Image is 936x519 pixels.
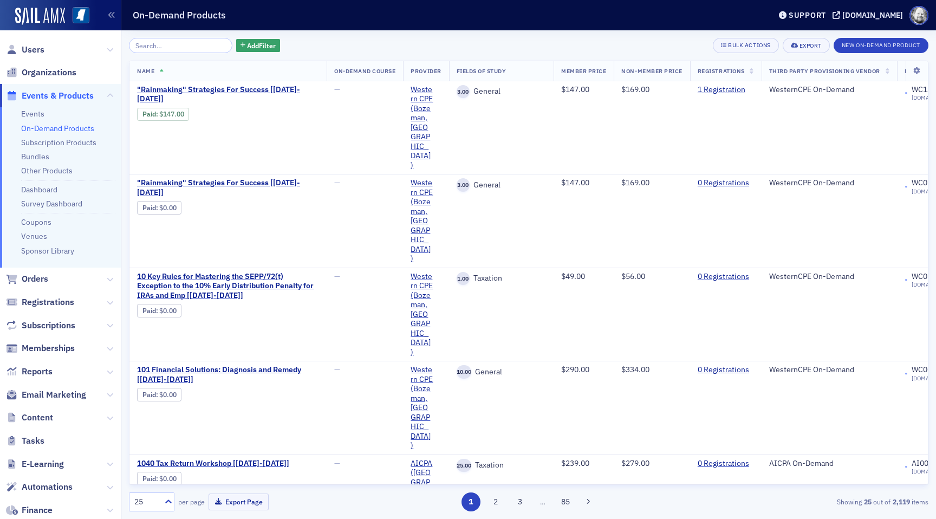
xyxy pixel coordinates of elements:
[905,88,908,98] span: •
[769,272,889,282] div: WesternCPE On-Demand
[561,458,589,468] span: $239.00
[137,459,319,469] a: 1040 Tax Return Workshop [[DATE]-[DATE]]
[159,475,177,483] span: $0.00
[713,38,778,53] button: Bulk Actions
[22,320,75,332] span: Subscriptions
[486,492,505,511] button: 2
[142,391,156,399] a: Paid
[22,435,44,447] span: Tasks
[137,85,319,104] span: "Rainmaking" Strategies For Success [2023-2024]
[137,178,319,197] span: "Rainmaking" Strategies For Success [2025-2026]
[334,178,340,187] span: —
[236,39,281,53] button: AddFilter
[21,231,47,241] a: Venues
[21,109,44,119] a: Events
[769,365,889,375] div: WesternCPE On-Demand
[411,459,441,516] a: AICPA ([GEOGRAPHIC_DATA])
[65,7,89,25] a: View Homepage
[698,178,749,188] a: 0 Registrations
[22,389,86,401] span: Email Marketing
[698,67,745,75] span: Registrations
[621,271,645,281] span: $56.00
[862,497,873,507] strong: 25
[137,85,319,104] a: "Rainmaking" Strategies For Success [[DATE]-[DATE]]
[842,10,903,20] div: [DOMAIN_NAME]
[247,41,276,50] span: Add Filter
[21,152,49,161] a: Bundles
[6,435,44,447] a: Tasks
[411,178,441,264] a: Western CPE (Bozeman, [GEOGRAPHIC_DATA])
[833,11,907,19] button: [DOMAIN_NAME]
[137,178,319,197] a: "Rainmaking" Strategies For Success [[DATE]-[DATE]]
[789,10,826,20] div: Support
[621,178,649,187] span: $169.00
[137,272,319,301] span: 10 Key Rules for Mastering the SEPP/72(t) Exception to the 10% Early Distribution Penalty for IRA...
[21,166,73,176] a: Other Products
[457,178,470,192] span: 3.00
[22,296,74,308] span: Registrations
[73,7,89,24] img: SailAMX
[411,67,441,75] span: Provider
[22,504,53,516] span: Finance
[129,38,232,53] input: Search…
[535,497,550,507] span: …
[905,275,908,285] span: •
[457,85,470,99] span: 3.00
[621,458,649,468] span: $279.00
[411,272,441,358] a: Western CPE (Bozeman, [GEOGRAPHIC_DATA])
[470,87,500,96] span: General
[21,217,51,227] a: Coupons
[834,40,928,49] a: New On-Demand Product
[142,110,156,118] a: Paid
[22,342,75,354] span: Memberships
[137,472,181,485] div: Paid: 1 - $0
[905,182,908,192] span: •
[334,271,340,281] span: —
[22,481,73,493] span: Automations
[15,8,65,25] img: SailAMX
[728,42,770,48] div: Bulk Actions
[698,365,749,375] a: 0 Registrations
[698,272,749,282] a: 0 Registrations
[137,365,319,384] span: 101 Financial Solutions: Diagnosis and Remedy [2025-2026]
[621,85,649,94] span: $169.00
[159,391,177,399] span: $0.00
[142,307,159,315] span: :
[909,6,928,25] span: Profile
[22,90,94,102] span: Events & Products
[142,110,159,118] span: :
[6,67,76,79] a: Organizations
[556,492,575,511] button: 85
[22,44,44,56] span: Users
[457,67,506,75] span: Fields Of Study
[137,201,181,214] div: Paid: 0 - $0
[561,178,589,187] span: $147.00
[769,85,889,95] div: WesternCPE On-Demand
[134,496,158,508] div: 25
[21,185,57,194] a: Dashboard
[137,459,319,469] span: 1040 Tax Return Workshop [2020-2021]
[6,44,44,56] a: Users
[6,273,48,285] a: Orders
[783,38,830,53] button: Export
[6,412,53,424] a: Content
[6,320,75,332] a: Subscriptions
[905,369,908,379] span: •
[834,38,928,53] button: New On-Demand Product
[21,199,82,209] a: Survey Dashboard
[457,459,471,472] span: 25.00
[411,365,441,451] a: Western CPE (Bozeman, [GEOGRAPHIC_DATA])
[769,459,889,469] div: AICPA On-Demand
[159,110,184,118] span: $147.00
[22,273,48,285] span: Orders
[890,497,912,507] strong: 2,119
[334,458,340,468] span: —
[6,90,94,102] a: Events & Products
[159,307,177,315] span: $0.00
[461,492,480,511] button: 1
[137,365,319,384] a: 101 Financial Solutions: Diagnosis and Remedy [[DATE]-[DATE]]
[457,365,471,379] span: 10.00
[561,271,585,281] span: $49.00
[142,475,156,483] a: Paid
[142,204,159,212] span: :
